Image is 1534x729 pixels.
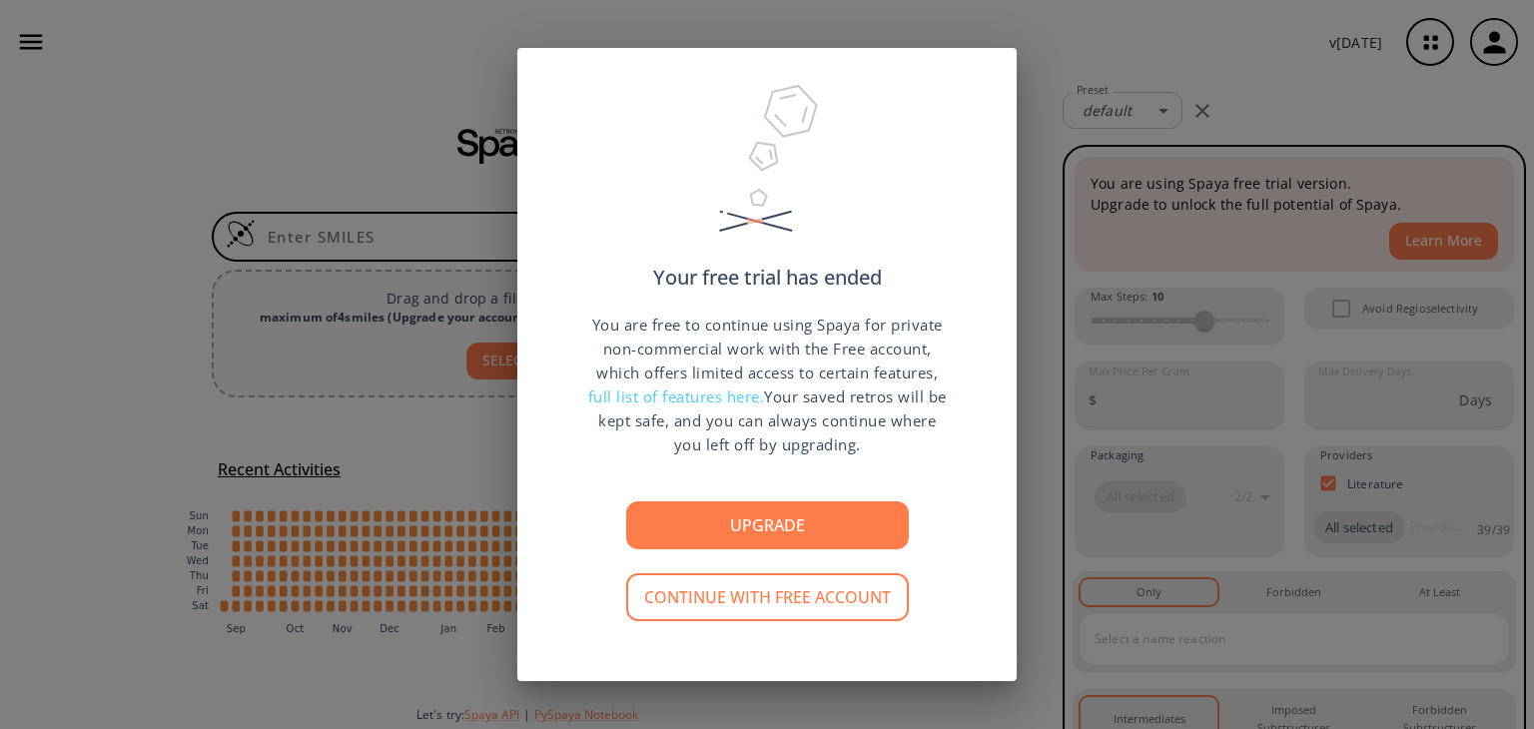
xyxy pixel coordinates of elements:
button: Upgrade [626,501,909,549]
span: full list of features here. [588,386,765,406]
p: Your free trial has ended [653,268,882,288]
button: Continue with free account [626,573,909,621]
p: You are free to continue using Spaya for private non-commercial work with the Free account, which... [587,313,947,456]
img: Trial Ended [710,78,824,268]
